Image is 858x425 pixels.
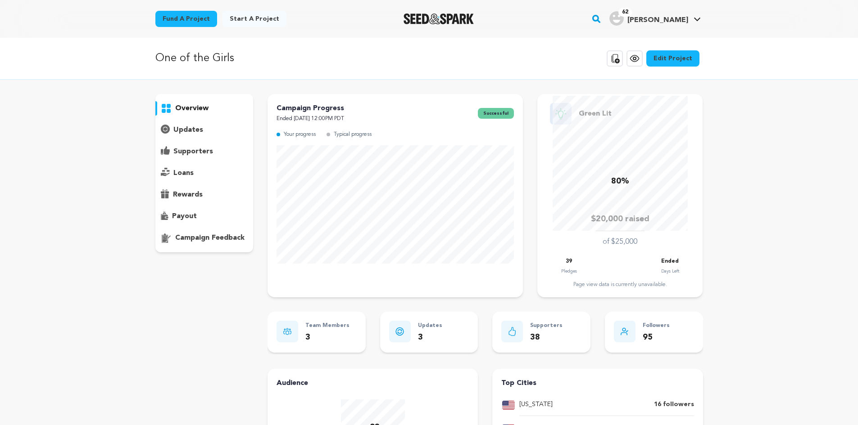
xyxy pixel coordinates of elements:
[334,130,372,140] p: Typical progress
[501,378,694,389] h4: Top Cities
[603,237,637,247] p: of $25,000
[155,50,234,67] p: One of the Girls
[404,13,474,24] a: Seed&Spark Homepage
[404,13,474,24] img: Seed&Spark Logo Dark Mode
[608,9,703,28] span: Taylor H.'s Profile
[155,123,254,137] button: updates
[284,130,316,140] p: Your progress
[618,8,632,17] span: 62
[654,399,694,410] p: 16 followers
[277,114,344,124] p: Ended [DATE] 12:00PM PDT
[609,11,688,26] div: Taylor H.'s Profile
[175,233,245,243] p: campaign feedback
[155,11,217,27] a: Fund a project
[627,17,688,24] span: [PERSON_NAME]
[643,331,670,344] p: 95
[608,9,703,26] a: Taylor H.'s Profile
[646,50,699,67] a: Edit Project
[155,166,254,180] button: loans
[277,378,469,389] h4: Audience
[530,331,563,344] p: 38
[661,256,679,267] p: Ended
[155,101,254,116] button: overview
[418,331,442,344] p: 3
[175,103,209,114] p: overview
[561,267,577,276] p: Pledges
[478,108,514,119] span: successful
[530,321,563,331] p: Supporters
[173,168,194,179] p: loans
[155,144,254,159] button: supporters
[155,209,254,224] button: payout
[173,125,203,135] p: updates
[277,103,344,114] p: Campaign Progress
[418,321,442,331] p: Updates
[546,281,694,288] div: Page view data is currently unavailable.
[643,321,670,331] p: Followers
[609,11,624,26] img: user.png
[173,189,203,200] p: rewards
[172,211,197,222] p: payout
[222,11,286,27] a: Start a project
[173,146,213,157] p: supporters
[305,331,350,344] p: 3
[305,321,350,331] p: Team Members
[661,267,679,276] p: Days Left
[611,175,629,188] p: 80%
[155,231,254,245] button: campaign feedback
[155,188,254,202] button: rewards
[566,256,572,267] p: 39
[519,399,553,410] p: [US_STATE]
